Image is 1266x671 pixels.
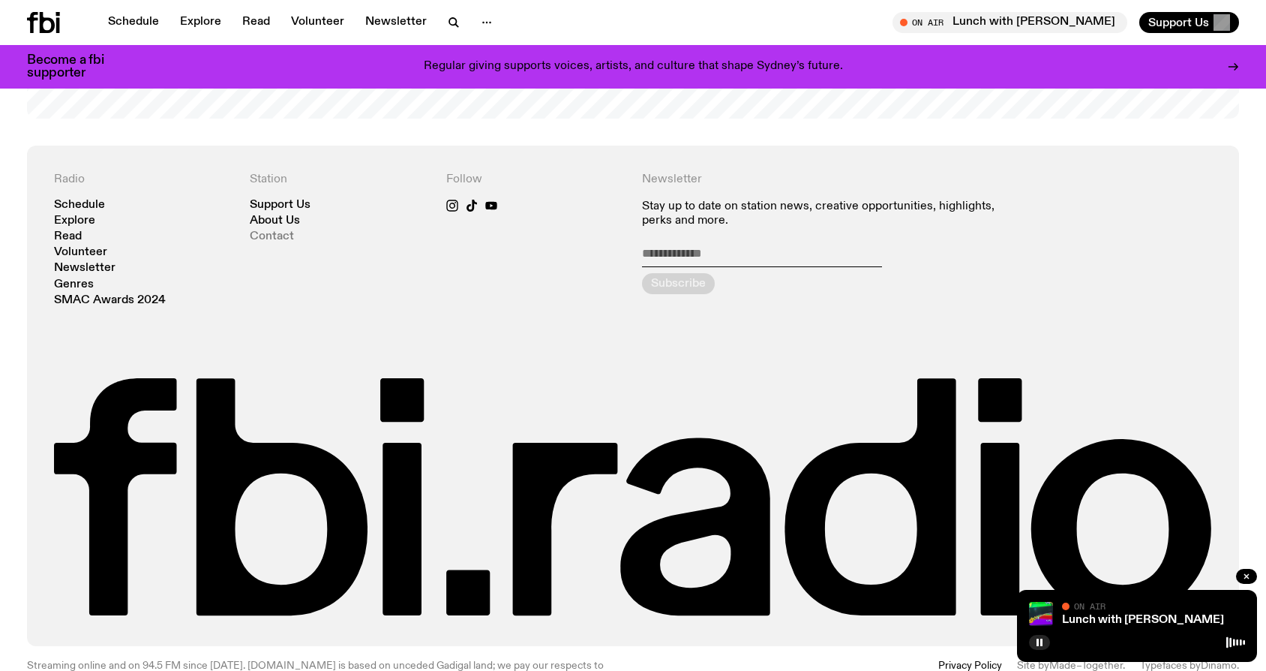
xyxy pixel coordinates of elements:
a: Support Us [250,200,310,211]
span: Typefaces by [1140,660,1201,671]
a: Lunch with [PERSON_NAME] [1062,614,1224,626]
a: Made–Together [1049,660,1123,671]
h4: Follow [446,173,624,187]
a: Newsletter [356,12,436,33]
a: Contact [250,231,294,242]
a: Schedule [54,200,105,211]
a: Genres [54,279,94,290]
a: SMAC Awards 2024 [54,295,166,306]
a: Read [233,12,279,33]
a: Explore [171,12,230,33]
a: Newsletter [54,263,115,274]
span: Support Us [1148,16,1209,29]
a: Volunteer [282,12,353,33]
span: On Air [1074,601,1105,611]
h4: Station [250,173,427,187]
p: Stay up to date on station news, creative opportunities, highlights, perks and more. [642,200,1016,228]
a: Read [54,231,82,242]
a: About Us [250,215,300,227]
h3: Become a fbi supporter [27,54,123,80]
button: On AirLunch with [PERSON_NAME] [892,12,1127,33]
button: Subscribe [642,273,715,294]
a: Dinamo [1201,660,1237,671]
p: Regular giving supports voices, artists, and culture that shape Sydney’s future. [424,60,843,74]
h4: Radio [54,173,232,187]
span: Site by [1017,660,1049,671]
button: Support Us [1139,12,1239,33]
a: Volunteer [54,247,107,258]
a: Explore [54,215,95,227]
span: . [1237,660,1239,671]
h4: Newsletter [642,173,1016,187]
a: Schedule [99,12,168,33]
span: . [1123,660,1125,671]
